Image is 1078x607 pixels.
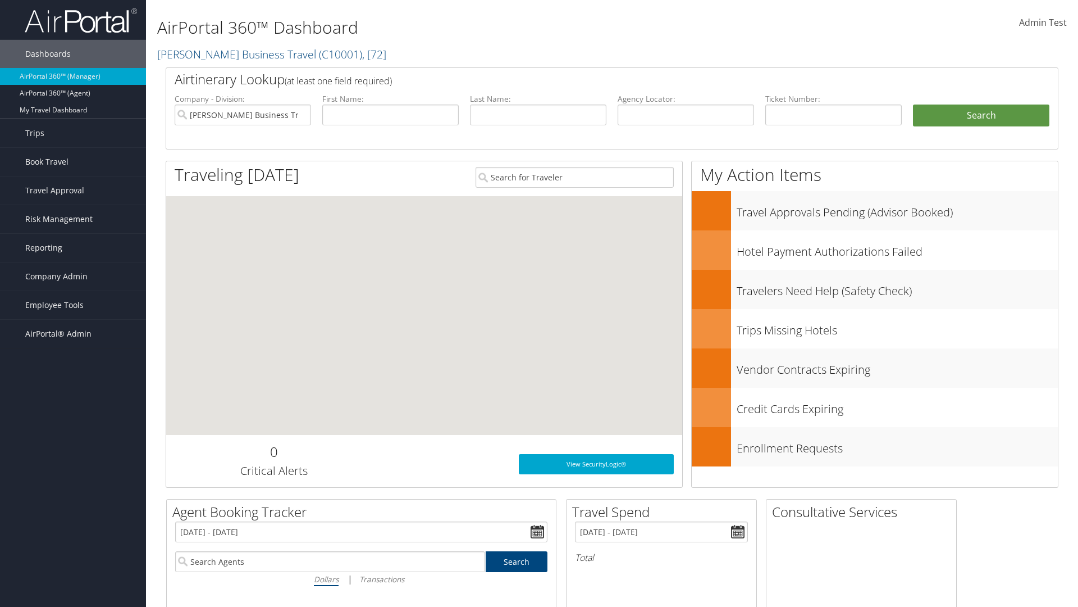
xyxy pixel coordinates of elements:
span: Book Travel [25,148,68,176]
img: airportal-logo.png [25,7,137,34]
a: Hotel Payment Authorizations Failed [692,230,1058,270]
label: Ticket Number: [765,93,902,105]
span: Company Admin [25,262,88,291]
a: Travelers Need Help (Safety Check) [692,270,1058,309]
input: Search Agents [175,551,485,572]
a: Credit Cards Expiring [692,388,1058,427]
span: Dashboards [25,40,71,68]
a: Vendor Contracts Expiring [692,348,1058,388]
i: Dollars [314,574,339,585]
span: ( C10001 ) [319,47,362,62]
button: Search [913,105,1049,127]
label: Company - Division: [175,93,311,105]
h2: Agent Booking Tracker [172,502,556,522]
h3: Critical Alerts [175,463,373,479]
h2: 0 [175,442,373,461]
label: First Name: [322,93,459,105]
h2: Travel Spend [572,502,756,522]
span: , [ 72 ] [362,47,386,62]
span: (at least one field required) [285,75,392,87]
h2: Consultative Services [772,502,956,522]
h3: Hotel Payment Authorizations Failed [737,238,1058,260]
span: AirPortal® Admin [25,320,92,348]
h3: Vendor Contracts Expiring [737,356,1058,378]
h1: Traveling [DATE] [175,163,299,187]
h3: Enrollment Requests [737,435,1058,456]
h3: Credit Cards Expiring [737,396,1058,417]
a: [PERSON_NAME] Business Travel [157,47,386,62]
span: Employee Tools [25,291,84,319]
h1: AirPortal 360™ Dashboard [157,16,764,39]
a: Trips Missing Hotels [692,309,1058,348]
i: Transactions [359,574,404,585]
a: Admin Test [1019,6,1067,40]
h2: Airtinerary Lookup [175,70,975,89]
span: Reporting [25,234,62,262]
h3: Trips Missing Hotels [737,317,1058,338]
a: Search [486,551,548,572]
h3: Travelers Need Help (Safety Check) [737,278,1058,299]
span: Risk Management [25,205,93,233]
label: Last Name: [470,93,606,105]
a: Enrollment Requests [692,427,1058,466]
h3: Travel Approvals Pending (Advisor Booked) [737,199,1058,220]
h6: Total [575,551,748,564]
a: View SecurityLogic® [519,454,674,474]
input: Search for Traveler [476,167,674,188]
h1: My Action Items [692,163,1058,187]
span: Travel Approval [25,176,84,205]
span: Admin Test [1019,16,1067,29]
div: | [175,572,547,586]
span: Trips [25,119,44,147]
a: Travel Approvals Pending (Advisor Booked) [692,191,1058,230]
label: Agency Locator: [618,93,754,105]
